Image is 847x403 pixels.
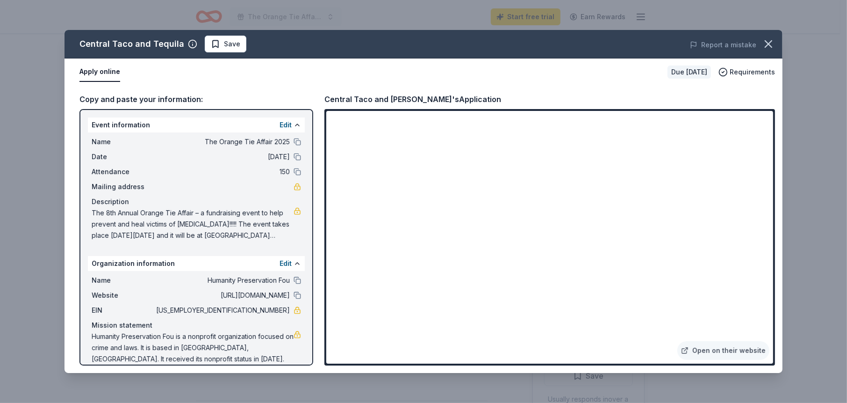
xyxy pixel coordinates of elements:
span: The 8th Annual Orange Tie Affair – a fundraising event to help prevent and heal victims of [MEDIC... [92,207,294,241]
a: Open on their website [677,341,769,360]
button: Requirements [718,66,775,78]
span: Humanity Preservation Fou is a nonprofit organization focused on crime and laws. It is based in [... [92,331,294,365]
span: Date [92,151,154,162]
span: [URL][DOMAIN_NAME] [154,290,290,301]
span: 150 [154,166,290,177]
span: The Orange Tie Affair 2025 [154,136,290,147]
div: Organization information [88,256,305,271]
span: [US_EMPLOYER_IDENTIFICATION_NUMBER] [154,305,290,316]
button: Edit [280,119,292,131]
span: Name [92,275,154,286]
button: Report a mistake [690,39,756,51]
span: Mailing address [92,181,154,192]
div: Central Taco and Tequila [79,37,184,51]
div: Event information [88,117,305,132]
div: Due [DATE] [668,66,711,79]
div: Description [92,196,301,207]
span: Requirements [730,66,775,78]
span: EIN [92,305,154,316]
button: Save [205,36,246,52]
span: Humanity Preservation Fou [154,275,290,286]
span: Attendance [92,166,154,177]
div: Mission statement [92,320,301,331]
span: [DATE] [154,151,290,162]
span: Save [224,38,240,50]
button: Edit [280,258,292,269]
div: Copy and paste your information: [79,93,313,105]
span: Name [92,136,154,147]
div: Central Taco and [PERSON_NAME]'s Application [324,93,501,105]
span: Website [92,290,154,301]
button: Apply online [79,62,120,82]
